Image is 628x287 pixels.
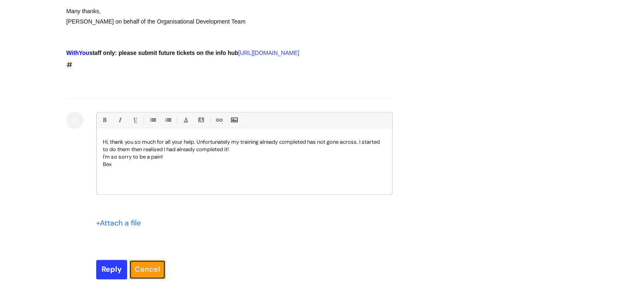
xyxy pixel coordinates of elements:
[130,115,140,125] a: Underline(Ctrl-U)
[96,218,100,228] span: +
[66,6,363,17] div: Many thanks,
[66,17,363,27] div: [PERSON_NAME] on behalf of the Organisational Development Team
[147,115,158,125] a: • Unordered List (Ctrl-Shift-7)
[163,115,173,125] a: 1. Ordered List (Ctrl-Shift-8)
[229,115,239,125] a: Insert Image...
[96,216,146,230] div: Attach a file
[66,112,83,128] div: B
[66,50,90,56] span: WithYou
[238,50,299,56] a: [URL][DOMAIN_NAME]
[99,115,109,125] a: Bold (Ctrl-B)
[129,260,166,279] a: Cancel
[96,260,127,279] input: Reply
[213,115,224,125] a: Link
[103,153,386,161] p: I'm so sorry to be a pain!
[180,115,191,125] a: Font Color
[196,115,206,125] a: Back Color
[103,161,386,168] p: Bex
[66,50,239,56] strong: staff only: please submit future tickets on the info hub
[114,115,125,125] a: Italic (Ctrl-I)
[103,138,386,153] p: Hi, thank you so much for all your help. Unfortunately my training already completed has not gone...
